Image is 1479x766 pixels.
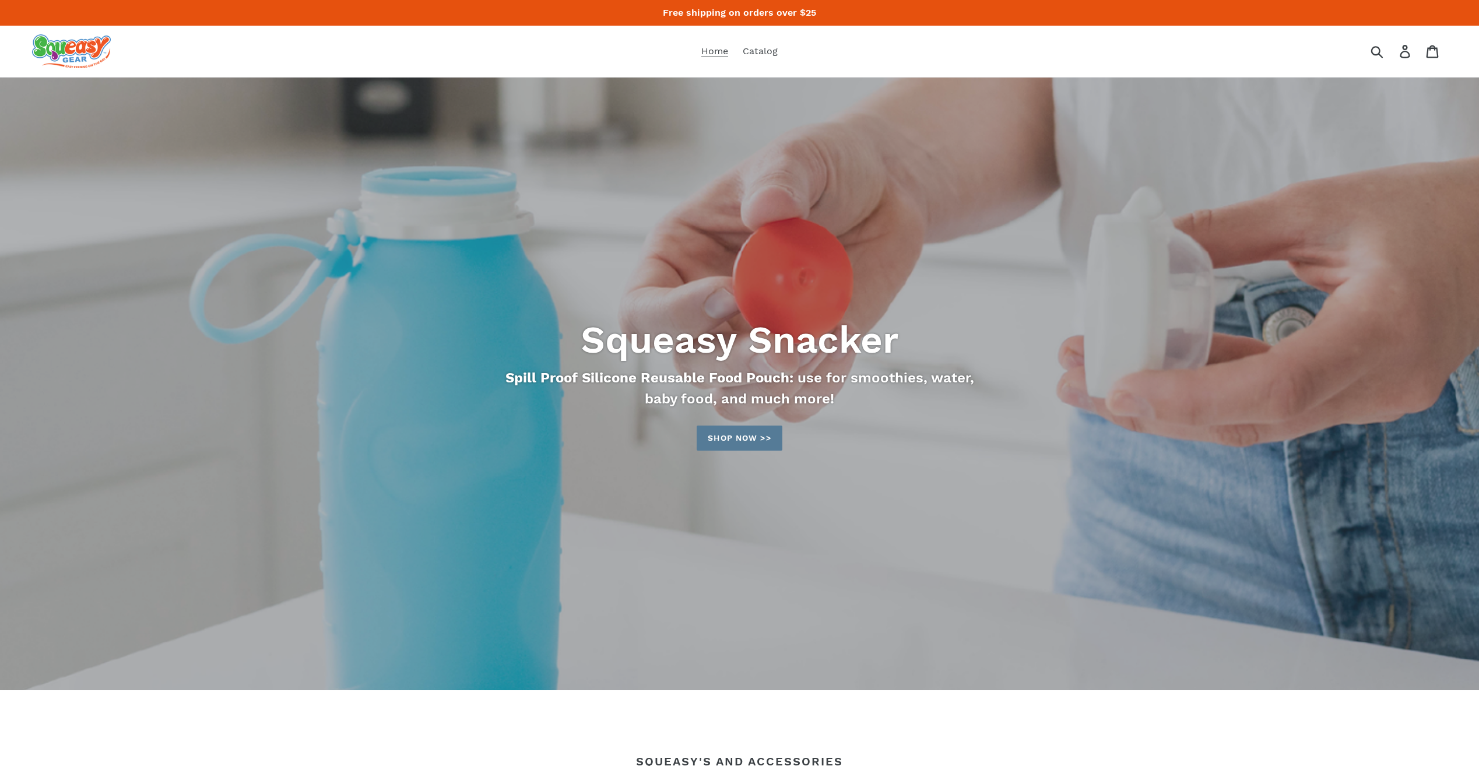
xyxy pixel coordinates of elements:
a: Home [695,43,734,60]
p: use for smoothies, water, baby food, and much more! [501,367,978,409]
h2: Squeasy Snacker [422,317,1058,363]
img: squeasy gear snacker portable food pouch [32,34,111,68]
strong: Spill Proof Silicone Reusable Food Pouch: [505,370,793,386]
a: Shop now >>: Catalog [697,426,782,451]
input: Search [1375,38,1407,64]
a: Catalog [737,43,784,60]
span: Home [701,45,728,57]
span: Catalog [743,45,778,57]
